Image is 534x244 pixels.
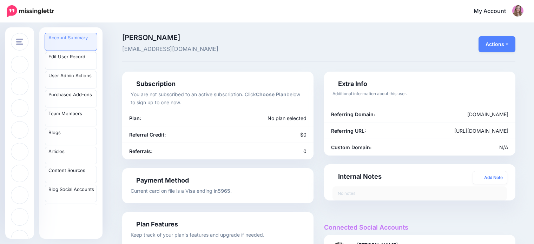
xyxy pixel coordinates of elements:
b: Choose Plan [256,91,286,97]
div: N/A [388,143,514,151]
b: Referring URL: [331,128,366,134]
a: Blog Social Accounts [45,185,97,202]
a: Account Summary [45,33,97,51]
div: [URL][DOMAIN_NAME] [388,127,514,135]
p: Additional information about this user. [332,90,507,97]
h4: Payment Method [131,177,189,184]
a: Content Sources [45,166,97,183]
p: Current card on file is a Visa ending in . [131,187,259,195]
a: Articles [45,147,97,164]
a: Blog Branding Templates [45,204,97,221]
img: Missinglettr [7,5,54,17]
a: Blogs [45,128,97,145]
p: You are not subscribed to an active subscription. Click below to sign up to one now. [131,90,305,106]
a: Add Note [473,171,507,184]
div: No plan selected [186,114,312,122]
h4: Extra Info [332,80,367,88]
span: 0 [303,148,306,154]
b: Plan: [129,115,141,121]
span: [PERSON_NAME] [122,34,381,41]
a: Edit User Record [45,52,97,70]
b: Referrals: [129,148,152,154]
b: 5965 [218,188,230,194]
h4: Connected Social Accounts [324,224,515,231]
a: Purchased Add-ons [45,90,97,107]
h4: Plan Features [131,220,178,228]
a: User Admin Actions [45,71,97,88]
div: No notes [332,186,507,200]
h4: Internal Notes [332,173,382,180]
img: menu.png [16,39,23,45]
a: Team Members [45,109,97,126]
h4: Subscription [131,80,176,88]
button: Actions [479,36,515,52]
div: [DOMAIN_NAME] [388,110,514,118]
b: Referral Credit: [129,132,166,138]
div: $0 [218,131,312,139]
b: Referring Domain: [331,111,375,117]
a: My Account [467,3,523,20]
p: Keep track of your plan's features and upgrade if needed. [131,231,305,239]
b: Custom Domain: [331,144,371,150]
span: [EMAIL_ADDRESS][DOMAIN_NAME] [122,45,381,54]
